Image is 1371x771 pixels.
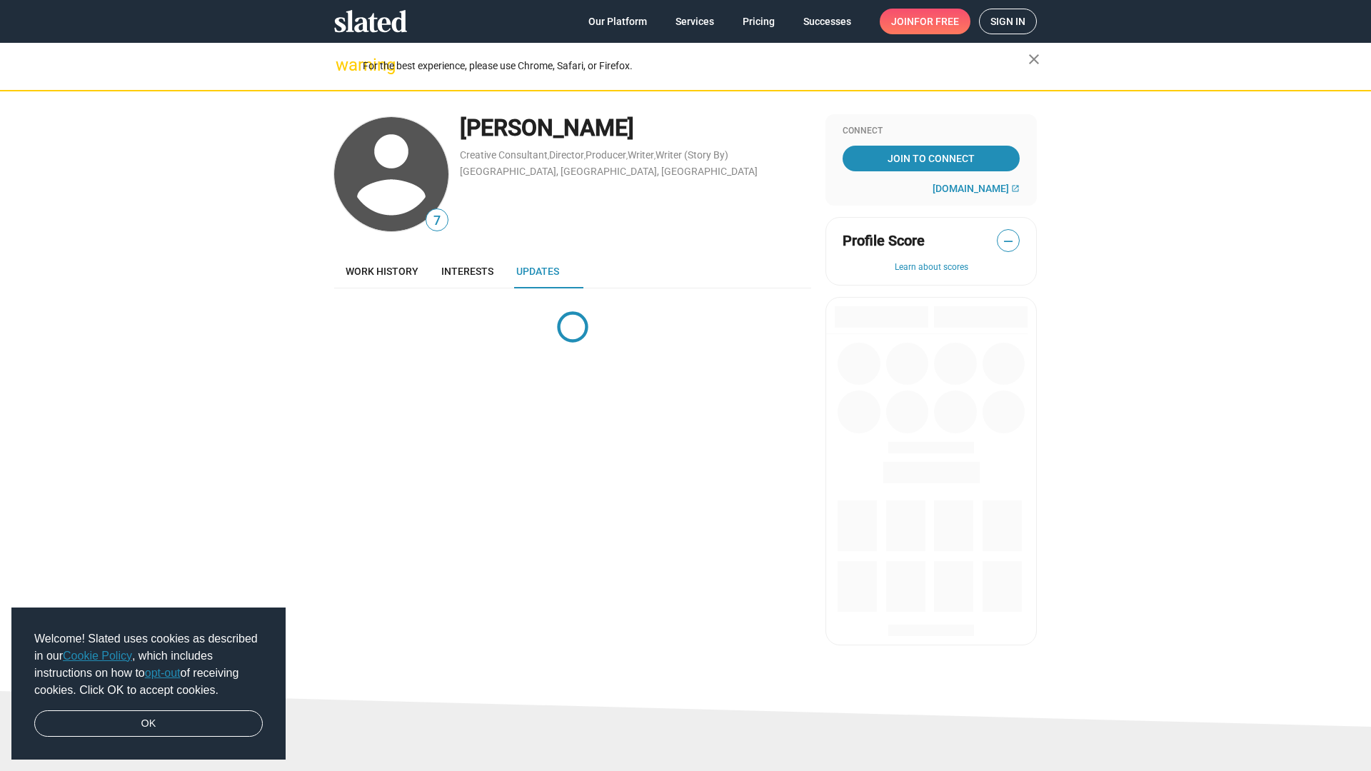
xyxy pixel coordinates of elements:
button: Learn about scores [843,262,1020,273]
a: Joinfor free [880,9,970,34]
span: , [584,152,586,160]
a: Work history [334,254,430,288]
span: [DOMAIN_NAME] [933,183,1009,194]
span: Profile Score [843,231,925,251]
a: Our Platform [577,9,658,34]
span: Welcome! Slated uses cookies as described in our , which includes instructions on how to of recei... [34,630,263,699]
a: [DOMAIN_NAME] [933,183,1020,194]
a: Director [549,149,584,161]
span: Services [676,9,714,34]
div: For the best experience, please use Chrome, Safari, or Firefox. [363,56,1028,76]
span: Pricing [743,9,775,34]
mat-icon: close [1025,51,1043,68]
span: Successes [803,9,851,34]
span: Work history [346,266,418,277]
span: — [998,232,1019,251]
a: Services [664,9,725,34]
span: Sign in [990,9,1025,34]
a: opt-out [145,667,181,679]
a: Successes [792,9,863,34]
div: Connect [843,126,1020,137]
span: Updates [516,266,559,277]
a: Writer (Story By) [656,149,728,161]
span: Join [891,9,959,34]
a: Writer [628,149,654,161]
span: for free [914,9,959,34]
a: Interests [430,254,505,288]
span: Our Platform [588,9,647,34]
a: dismiss cookie message [34,710,263,737]
mat-icon: warning [336,56,353,74]
a: Join To Connect [843,146,1020,171]
a: Pricing [731,9,786,34]
a: [GEOGRAPHIC_DATA], [GEOGRAPHIC_DATA], [GEOGRAPHIC_DATA] [460,166,758,177]
span: , [654,152,656,160]
div: [PERSON_NAME] [460,113,811,143]
span: Join To Connect [845,146,1017,171]
a: Creative Consultant [460,149,548,161]
a: Producer [586,149,626,161]
span: Interests [441,266,493,277]
a: Updates [505,254,571,288]
mat-icon: open_in_new [1011,184,1020,193]
a: Sign in [979,9,1037,34]
span: , [548,152,549,160]
span: 7 [426,211,448,231]
div: cookieconsent [11,608,286,760]
span: , [626,152,628,160]
a: Cookie Policy [63,650,132,662]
